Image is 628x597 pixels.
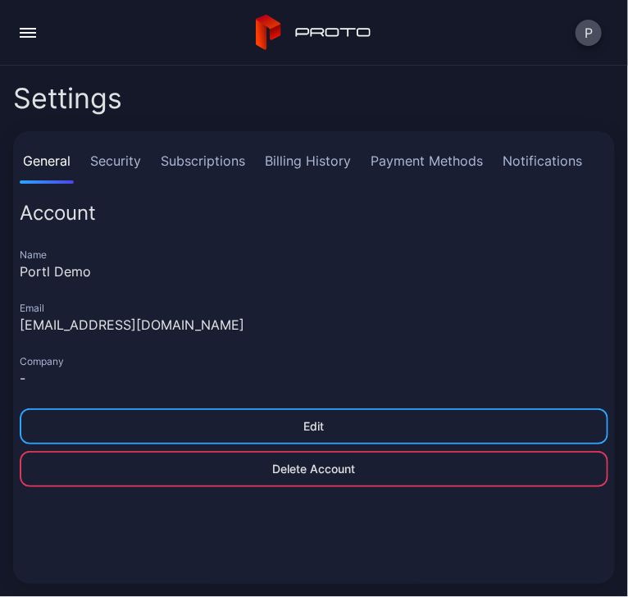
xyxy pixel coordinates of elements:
[13,84,122,113] h2: Settings
[20,302,608,315] div: Email
[499,151,585,184] a: Notifications
[304,420,325,433] div: Edit
[20,151,74,184] a: General
[20,262,608,281] div: Portl Demo
[273,463,356,476] div: Delete Account
[20,451,608,487] button: Delete Account
[262,151,354,184] a: Billing History
[576,20,602,46] button: P
[20,368,608,388] div: -
[20,315,608,335] div: [EMAIL_ADDRESS][DOMAIN_NAME]
[87,151,144,184] a: Security
[20,355,608,368] div: Company
[20,408,608,444] button: Edit
[20,203,608,223] div: Account
[157,151,248,184] a: Subscriptions
[20,248,608,262] div: Name
[367,151,486,184] a: Payment Methods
